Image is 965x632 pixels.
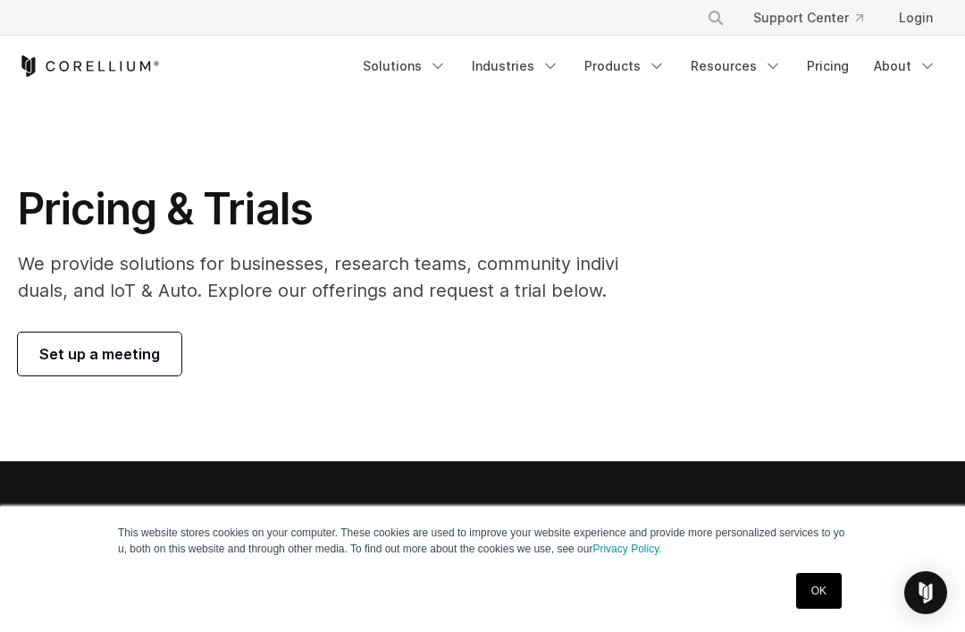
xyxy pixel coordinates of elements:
[352,50,947,82] div: Navigation Menu
[574,50,676,82] a: Products
[885,2,947,34] a: Login
[680,50,793,82] a: Resources
[796,573,842,609] a: OK
[18,182,625,236] h1: Pricing & Trials
[352,50,457,82] a: Solutions
[118,525,847,557] p: This website stores cookies on your computer. These cookies are used to improve your website expe...
[592,543,661,555] a: Privacy Policy.
[18,250,625,304] p: We provide solutions for businesses, research teams, community individuals, and IoT & Auto. Explo...
[18,55,160,77] a: Corellium Home
[796,50,860,82] a: Pricing
[739,2,877,34] a: Support Center
[39,343,160,365] span: Set up a meeting
[461,50,570,82] a: Industries
[863,50,947,82] a: About
[18,333,181,375] a: Set up a meeting
[700,2,732,34] button: Search
[685,2,947,34] div: Navigation Menu
[904,571,947,614] div: Open Intercom Messenger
